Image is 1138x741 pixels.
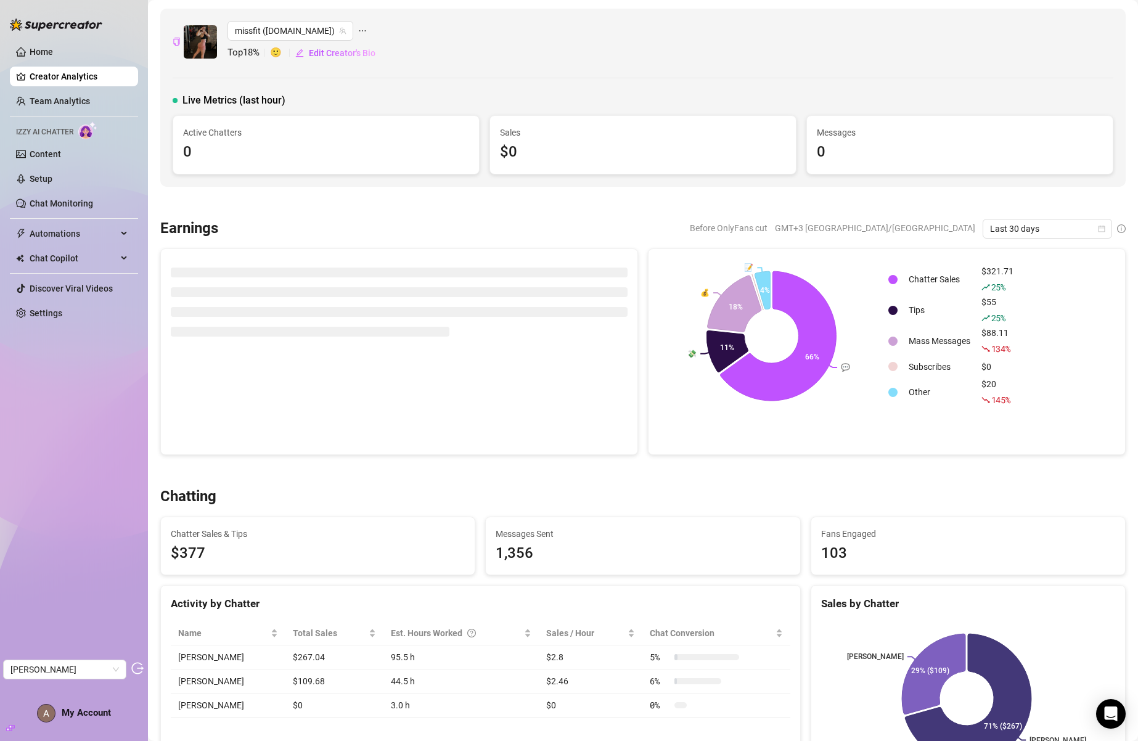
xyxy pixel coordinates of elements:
span: Last 30 days [990,219,1105,238]
td: $0 [539,694,642,718]
img: missfit [184,25,217,59]
span: Chatter Sales & Tips [171,527,465,541]
span: $377 [171,542,465,565]
img: AI Chatter [78,121,97,139]
span: Name [178,626,268,640]
span: 25 % [991,312,1005,324]
span: Active Chatters [183,126,469,139]
img: Chat Copilot [16,254,24,263]
div: Sales by Chatter [821,596,1115,612]
h3: Chatting [160,487,216,507]
span: Before OnlyFans cut [690,219,768,237]
span: 145 % [991,394,1010,406]
span: Total Sales [293,626,366,640]
span: team [339,27,346,35]
div: 0 [183,141,469,164]
div: $55 [981,295,1013,325]
td: 3.0 h [383,694,539,718]
span: Sales / Hour [546,626,624,640]
td: 44.5 h [383,669,539,694]
img: logo-BBDzfeDw.svg [10,18,102,31]
div: $321.71 [981,264,1013,294]
th: Total Sales [285,621,383,645]
span: Chat Conversion [650,626,773,640]
span: calendar [1098,225,1105,232]
a: Content [30,149,61,159]
td: [PERSON_NAME] [171,645,285,669]
td: Subscribes [904,357,975,376]
a: Chat Monitoring [30,199,93,208]
span: copy [173,38,181,46]
span: fall [981,396,990,404]
span: edit [295,49,304,57]
div: 103 [821,542,1115,565]
button: Copy Creator ID [173,37,181,46]
th: Sales / Hour [539,621,642,645]
span: 25 % [991,281,1005,293]
span: Messages [817,126,1103,139]
span: Edit Creator's Bio [309,48,375,58]
a: Team Analytics [30,96,90,106]
span: Fans Engaged [821,527,1115,541]
span: My Account [62,707,111,718]
td: [PERSON_NAME] [171,694,285,718]
a: Setup [30,174,52,184]
div: Activity by Chatter [171,596,790,612]
span: Sales [500,126,786,139]
td: Chatter Sales [904,264,975,294]
span: question-circle [467,626,476,640]
span: 🙂 [270,46,295,60]
span: Automations [30,224,117,244]
text: 💬 [841,362,850,372]
td: [PERSON_NAME] [171,669,285,694]
div: $0 [500,141,786,164]
text: 📝 [744,263,753,272]
span: rise [981,314,990,322]
div: $20 [981,377,1013,407]
th: Name [171,621,285,645]
div: $88.11 [981,326,1013,356]
span: fall [981,345,990,353]
div: $0 [981,360,1013,374]
a: Creator Analytics [30,67,128,86]
a: Discover Viral Videos [30,284,113,293]
text: 💰 [700,288,710,297]
button: Edit Creator's Bio [295,43,376,63]
td: Other [904,377,975,407]
span: Izzy AI Chatter [16,126,73,138]
span: Top 18 % [227,46,270,60]
span: GMT+3 [GEOGRAPHIC_DATA]/[GEOGRAPHIC_DATA] [775,219,975,237]
div: 0 [817,141,1103,164]
h3: Earnings [160,219,218,239]
span: 6 % [650,674,669,688]
td: $109.68 [285,669,383,694]
div: Est. Hours Worked [391,626,522,640]
span: info-circle [1117,224,1126,233]
td: Mass Messages [904,326,975,356]
div: Open Intercom Messenger [1096,699,1126,729]
span: Messages Sent [496,527,790,541]
text: 💸 [687,349,697,358]
span: thunderbolt [16,229,26,239]
span: missfit (miss.fit) [235,22,346,40]
td: $2.46 [539,669,642,694]
span: Chat Copilot [30,248,117,268]
span: rise [981,283,990,292]
span: 134 % [991,343,1010,354]
td: Tips [904,295,975,325]
a: Home [30,47,53,57]
span: 5 % [650,650,669,664]
th: Chat Conversion [642,621,790,645]
td: 95.5 h [383,645,539,669]
div: 1,356 [496,542,790,565]
text: [PERSON_NAME] [847,652,904,661]
span: ellipsis [358,21,367,41]
span: build [6,724,15,732]
td: $2.8 [539,645,642,669]
span: AVI KATZ [10,660,119,679]
span: logout [131,662,144,674]
a: Settings [30,308,62,318]
span: Live Metrics (last hour) [182,93,285,108]
img: ACg8ocLJXDN6EQGP0k7_za_lIdQQo7PWwIST6Y031HMrHO40JHamMg=s96-c [38,705,55,722]
span: 0 % [650,698,669,712]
